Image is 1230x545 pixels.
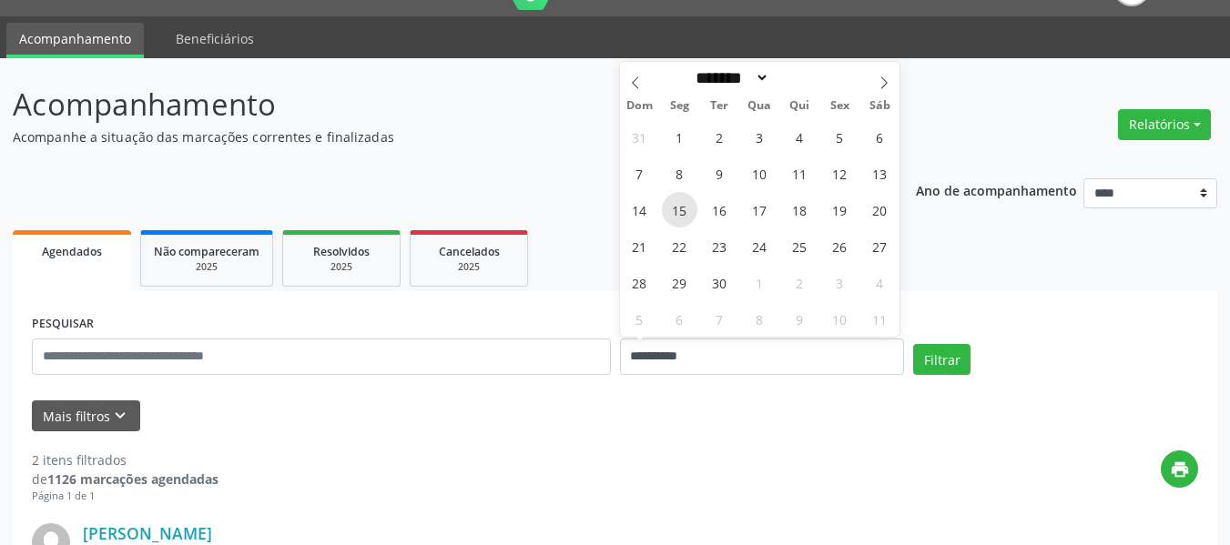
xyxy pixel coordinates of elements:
[32,310,94,338] label: PESQUISAR
[862,265,898,300] span: Outubro 4, 2025
[782,119,818,155] span: Setembro 4, 2025
[622,228,657,264] span: Setembro 21, 2025
[859,100,900,112] span: Sáb
[423,260,514,274] div: 2025
[769,68,829,87] input: Year
[702,119,737,155] span: Setembro 2, 2025
[32,469,219,489] div: de
[620,100,660,112] span: Dom
[1118,109,1211,140] button: Relatórios
[313,244,370,259] span: Resolvidos
[622,301,657,337] span: Outubro 5, 2025
[742,301,778,337] span: Outubro 8, 2025
[702,265,737,300] span: Setembro 30, 2025
[742,228,778,264] span: Setembro 24, 2025
[782,301,818,337] span: Outubro 9, 2025
[6,23,144,58] a: Acompanhamento
[13,127,856,146] p: Acompanhe a situação das marcações correntes e finalizadas
[862,228,898,264] span: Setembro 27, 2025
[782,192,818,227] span: Setembro 18, 2025
[822,156,858,191] span: Setembro 12, 2025
[659,100,699,112] span: Seg
[862,192,898,227] span: Setembro 20, 2025
[779,100,819,112] span: Qui
[154,260,259,274] div: 2025
[622,119,657,155] span: Agosto 31, 2025
[916,178,1077,201] p: Ano de acompanhamento
[110,406,130,426] i: keyboard_arrow_down
[702,156,737,191] span: Setembro 9, 2025
[622,192,657,227] span: Setembro 14, 2025
[782,156,818,191] span: Setembro 11, 2025
[822,301,858,337] span: Outubro 10, 2025
[822,228,858,264] span: Setembro 26, 2025
[862,119,898,155] span: Setembro 6, 2025
[622,265,657,300] span: Setembro 28, 2025
[83,523,212,543] a: [PERSON_NAME]
[439,244,500,259] span: Cancelados
[662,119,697,155] span: Setembro 1, 2025
[862,156,898,191] span: Setembro 13, 2025
[622,156,657,191] span: Setembro 7, 2025
[32,400,140,432] button: Mais filtroskeyboard_arrow_down
[702,301,737,337] span: Outubro 7, 2025
[154,244,259,259] span: Não compareceram
[163,23,267,55] a: Beneficiários
[699,100,739,112] span: Ter
[822,119,858,155] span: Setembro 5, 2025
[296,260,387,274] div: 2025
[782,228,818,264] span: Setembro 25, 2025
[742,192,778,227] span: Setembro 17, 2025
[819,100,859,112] span: Sex
[702,228,737,264] span: Setembro 23, 2025
[822,192,858,227] span: Setembro 19, 2025
[32,450,219,469] div: 2 itens filtrados
[42,244,102,259] span: Agendados
[742,156,778,191] span: Setembro 10, 2025
[32,489,219,504] div: Página 1 de 1
[662,156,697,191] span: Setembro 8, 2025
[913,344,971,375] button: Filtrar
[1161,450,1198,488] button: print
[662,192,697,227] span: Setembro 15, 2025
[690,68,770,87] select: Month
[1170,459,1190,479] i: print
[13,82,856,127] p: Acompanhamento
[662,301,697,337] span: Outubro 6, 2025
[739,100,779,112] span: Qua
[782,265,818,300] span: Outubro 2, 2025
[822,265,858,300] span: Outubro 3, 2025
[702,192,737,227] span: Setembro 16, 2025
[742,265,778,300] span: Outubro 1, 2025
[662,228,697,264] span: Setembro 22, 2025
[662,265,697,300] span: Setembro 29, 2025
[47,470,219,488] strong: 1126 marcações agendadas
[742,119,778,155] span: Setembro 3, 2025
[862,301,898,337] span: Outubro 11, 2025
